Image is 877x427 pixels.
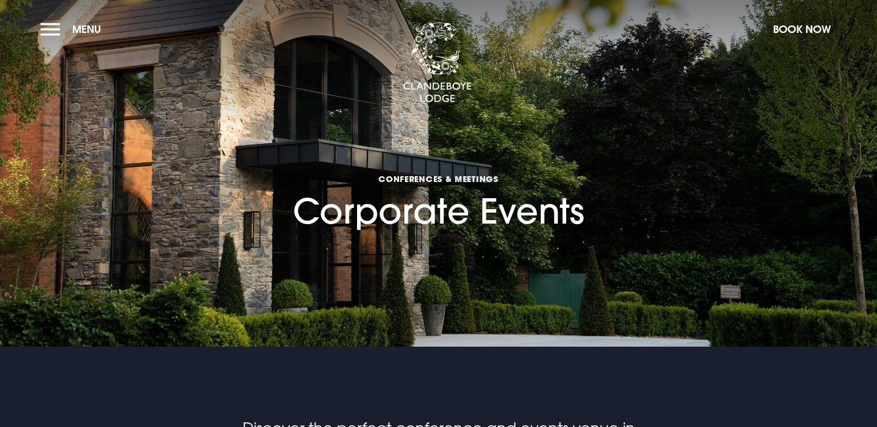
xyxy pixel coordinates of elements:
[72,23,101,36] span: Menu
[403,23,472,103] img: Clandeboye Lodge
[40,17,107,42] button: Menu
[293,173,584,184] span: Conferences & Meetings
[293,121,584,232] h1: Corporate Events
[767,17,837,42] button: Book Now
